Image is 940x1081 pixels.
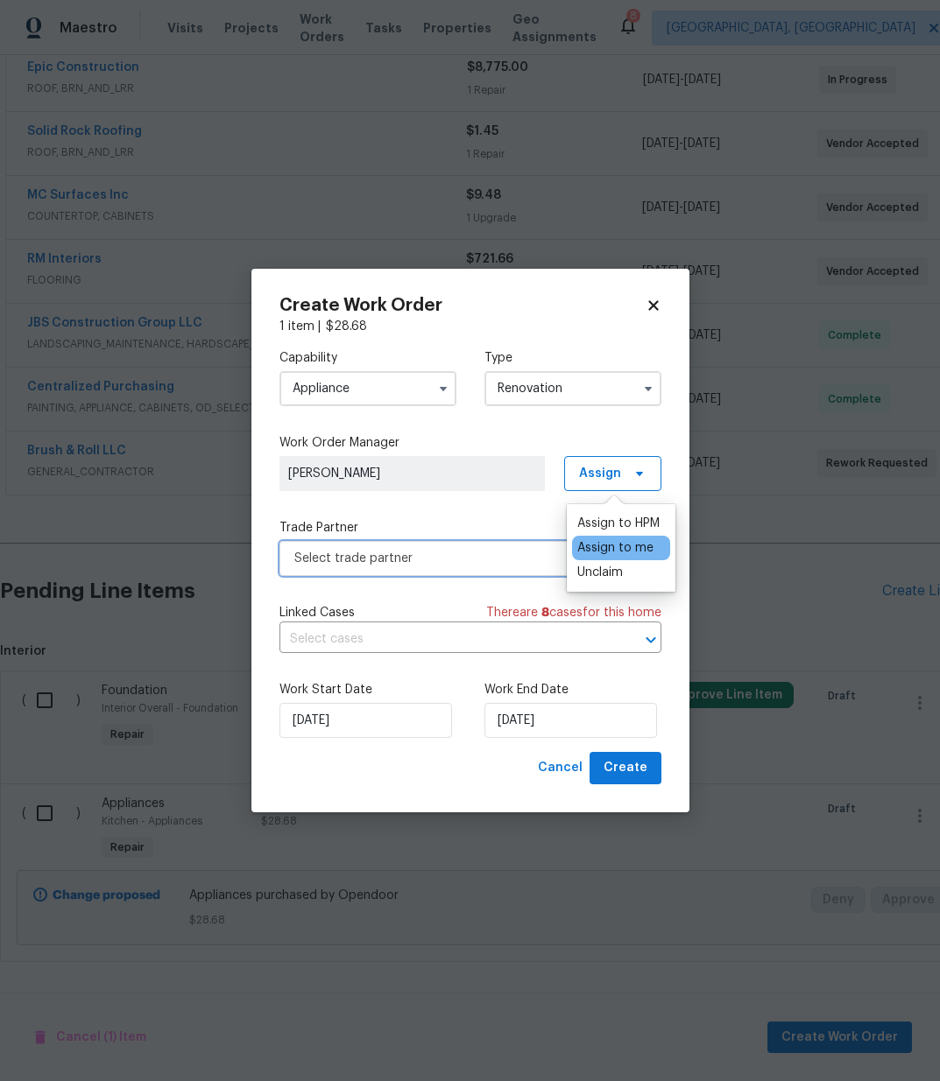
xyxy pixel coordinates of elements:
[484,703,657,738] input: M/D/YYYY
[541,607,549,619] span: 8
[590,752,661,784] button: Create
[639,628,663,652] button: Open
[326,320,367,333] span: $ 28.68
[577,515,660,532] div: Assign to HPM
[279,371,456,406] input: Select...
[279,297,646,314] h2: Create Work Order
[288,465,536,482] span: [PERSON_NAME]
[577,539,654,557] div: Assign to me
[279,703,452,738] input: M/D/YYYY
[484,349,661,367] label: Type
[294,550,621,567] span: Select trade partner
[484,371,661,406] input: Select...
[486,604,661,621] span: There are case s for this home
[638,378,659,399] button: Show options
[279,434,661,452] label: Work Order Manager
[604,757,647,779] span: Create
[579,465,621,482] span: Assign
[279,681,456,698] label: Work Start Date
[433,378,454,399] button: Show options
[531,752,590,784] button: Cancel
[279,604,355,621] span: Linked Cases
[538,757,583,779] span: Cancel
[279,519,661,537] label: Trade Partner
[279,626,612,653] input: Select cases
[577,564,623,581] div: Unclaim
[279,318,661,335] div: 1 item |
[279,349,456,367] label: Capability
[484,681,661,698] label: Work End Date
